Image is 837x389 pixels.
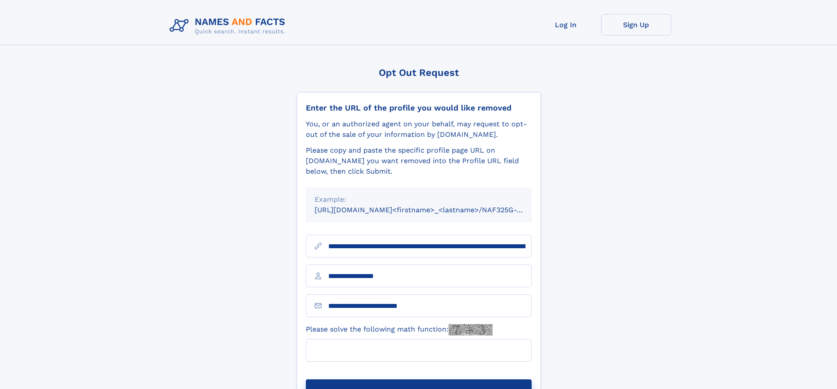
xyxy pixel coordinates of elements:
label: Please solve the following math function: [306,324,493,335]
div: Example: [315,194,523,205]
div: You, or an authorized agent on your behalf, may request to opt-out of the sale of your informatio... [306,119,532,140]
div: Opt Out Request [297,67,541,78]
a: Sign Up [601,14,671,36]
div: Enter the URL of the profile you would like removed [306,103,532,113]
div: Please copy and paste the specific profile page URL on [DOMAIN_NAME] you want removed into the Pr... [306,145,532,177]
img: Logo Names and Facts [166,14,293,38]
a: Log In [531,14,601,36]
small: [URL][DOMAIN_NAME]<firstname>_<lastname>/NAF325G-xxxxxxxx [315,206,548,214]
